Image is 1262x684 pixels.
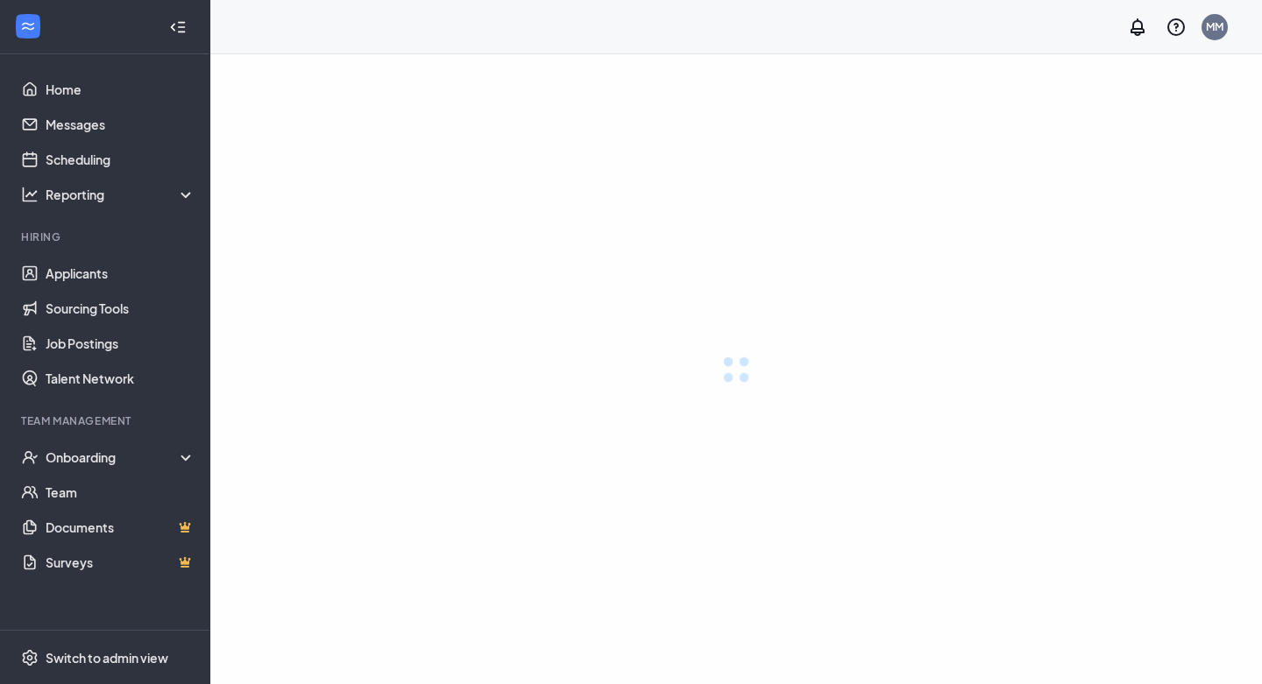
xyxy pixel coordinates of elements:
[21,413,192,428] div: Team Management
[1127,17,1148,38] svg: Notifications
[21,186,39,203] svg: Analysis
[46,142,195,177] a: Scheduling
[46,545,195,580] a: SurveysCrown
[46,72,195,107] a: Home
[46,510,195,545] a: DocumentsCrown
[21,649,39,666] svg: Settings
[46,291,195,326] a: Sourcing Tools
[46,448,196,466] div: Onboarding
[46,326,195,361] a: Job Postings
[46,256,195,291] a: Applicants
[46,107,195,142] a: Messages
[21,448,39,466] svg: UserCheck
[46,361,195,396] a: Talent Network
[169,18,187,36] svg: Collapse
[1166,17,1187,38] svg: QuestionInfo
[1206,19,1223,34] div: MM
[46,475,195,510] a: Team
[21,229,192,244] div: Hiring
[46,186,196,203] div: Reporting
[19,18,37,35] svg: WorkstreamLogo
[46,649,168,666] div: Switch to admin view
